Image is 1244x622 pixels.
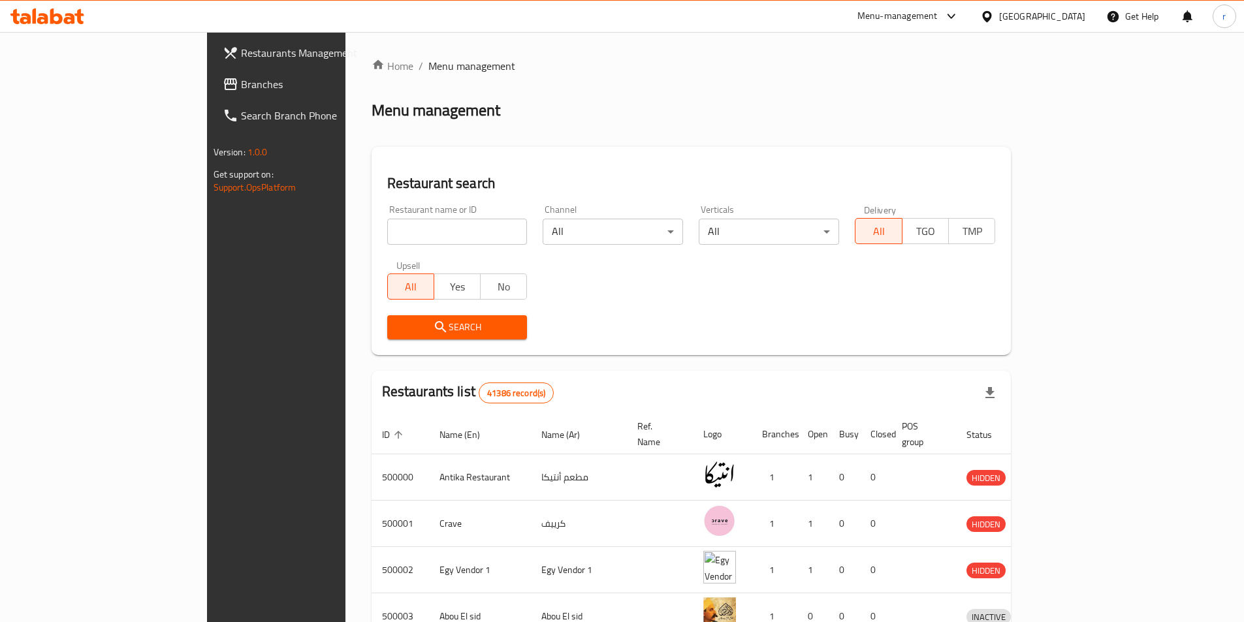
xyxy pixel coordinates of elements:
[752,414,797,454] th: Branches
[855,218,902,244] button: All
[974,377,1006,409] div: Export file
[860,454,891,501] td: 0
[241,76,404,92] span: Branches
[543,219,683,245] div: All
[829,454,860,501] td: 0
[241,45,404,61] span: Restaurants Management
[531,454,627,501] td: مطعم أنتيكا
[703,551,736,583] img: Egy Vendor 1
[212,69,415,100] a: Branches
[480,273,527,300] button: No
[829,414,860,454] th: Busy
[966,427,1009,443] span: Status
[703,458,736,491] img: Antika Restaurant
[214,179,296,196] a: Support.OpsPlatform
[908,222,944,241] span: TGO
[531,501,627,547] td: كرييف
[1222,9,1226,23] span: r
[479,387,553,399] span: 41386 record(s)
[434,273,481,300] button: Yes
[752,547,797,593] td: 1
[699,219,839,245] div: All
[948,218,995,244] button: TMP
[860,501,891,547] td: 0
[214,166,274,183] span: Get support on:
[797,414,829,454] th: Open
[214,144,246,161] span: Version:
[797,501,829,547] td: 1
[428,58,515,74] span: Menu management
[860,547,891,593] td: 0
[797,547,829,593] td: 1
[429,501,531,547] td: Crave
[372,100,500,121] h2: Menu management
[829,501,860,547] td: 0
[396,260,421,270] label: Upsell
[429,454,531,501] td: Antika Restaurant
[829,547,860,593] td: 0
[703,505,736,537] img: Crave
[966,563,1006,578] div: HIDDEN
[966,471,1006,486] span: HIDDEN
[752,501,797,547] td: 1
[212,37,415,69] a: Restaurants Management
[861,222,897,241] span: All
[387,315,528,339] button: Search
[479,382,554,403] div: Total records count
[531,547,627,593] td: Egy Vendor 1
[797,454,829,501] td: 1
[387,219,528,245] input: Search for restaurant name or ID..
[864,205,897,214] label: Delivery
[398,319,517,335] span: Search
[637,418,677,450] span: Ref. Name
[439,427,497,443] span: Name (En)
[247,144,268,161] span: 1.0.0
[439,277,475,296] span: Yes
[857,8,938,24] div: Menu-management
[486,277,522,296] span: No
[966,517,1006,532] span: HIDDEN
[419,58,423,74] li: /
[541,427,597,443] span: Name (Ar)
[902,418,940,450] span: POS group
[966,563,1006,578] span: HIDDEN
[382,427,407,443] span: ID
[387,273,434,300] button: All
[382,382,554,403] h2: Restaurants list
[752,454,797,501] td: 1
[902,218,949,244] button: TGO
[999,9,1085,23] div: [GEOGRAPHIC_DATA]
[372,58,1012,74] nav: breadcrumb
[241,108,404,123] span: Search Branch Phone
[693,414,752,454] th: Logo
[387,174,996,193] h2: Restaurant search
[954,222,990,241] span: TMP
[860,414,891,454] th: Closed
[393,277,429,296] span: All
[212,100,415,131] a: Search Branch Phone
[429,547,531,593] td: Egy Vendor 1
